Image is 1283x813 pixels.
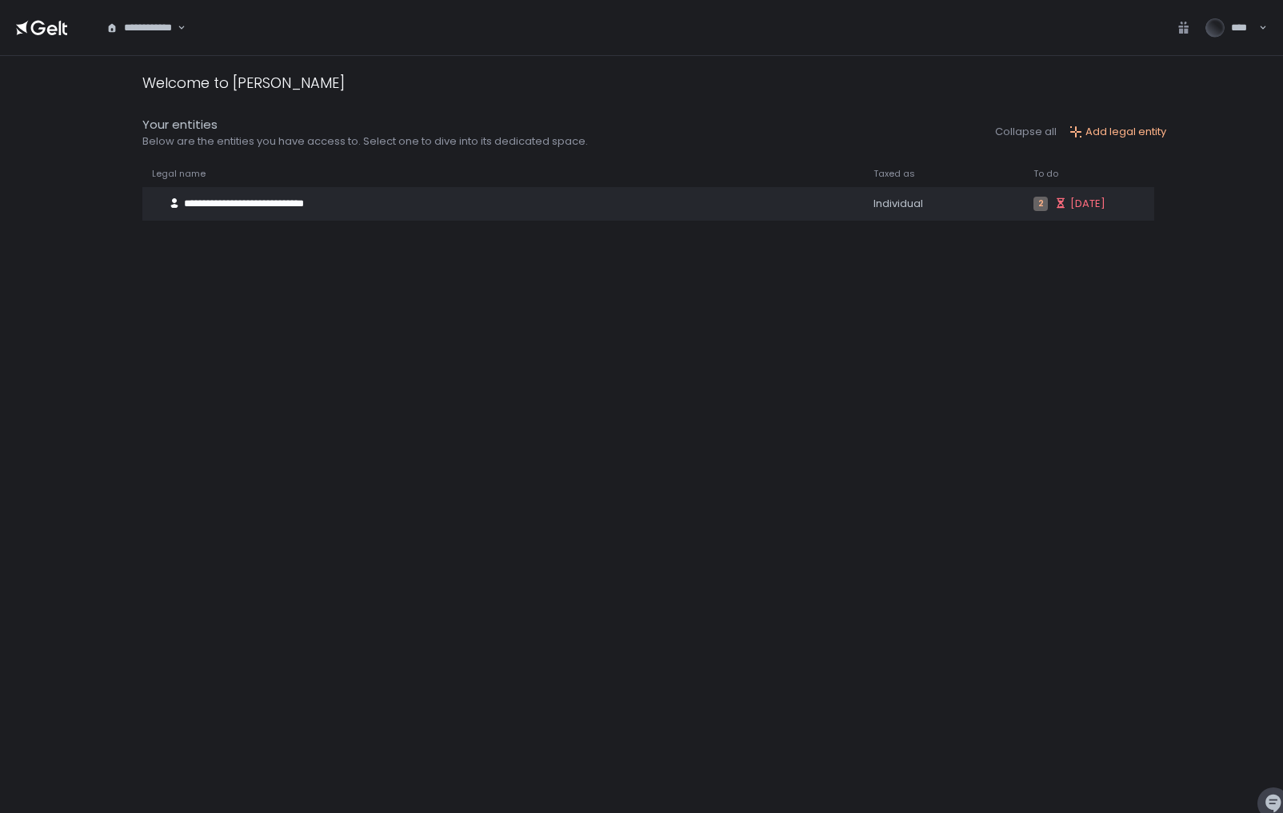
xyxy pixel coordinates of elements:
div: Below are the entities you have access to. Select one to dive into its dedicated space. [142,134,588,149]
button: Add legal entity [1069,125,1166,139]
div: Welcome to [PERSON_NAME] [142,72,345,94]
div: Search for option [96,11,186,45]
span: Taxed as [873,168,915,180]
input: Search for option [175,20,176,36]
div: Your entities [142,116,588,134]
span: [DATE] [1070,197,1105,211]
span: To do [1033,168,1058,180]
button: Collapse all [995,125,1057,139]
span: 2 [1033,197,1048,211]
div: Individual [873,197,1014,211]
span: Legal name [152,168,206,180]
